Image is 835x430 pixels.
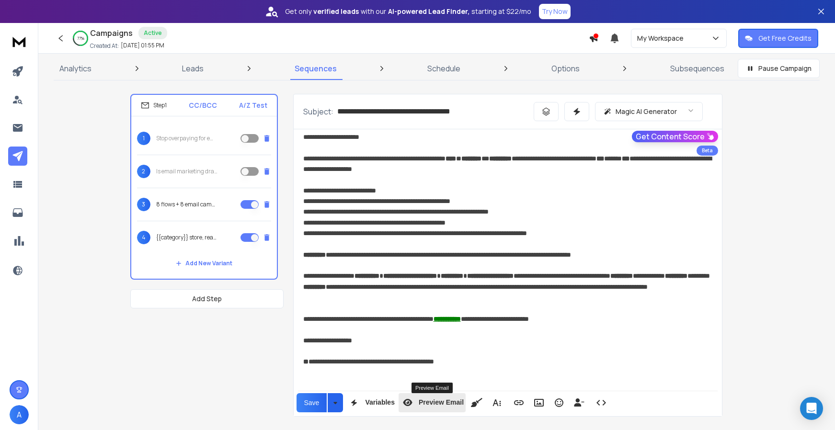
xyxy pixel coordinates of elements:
button: A [10,405,29,424]
p: Subject: [303,106,333,117]
button: Preview Email [399,393,466,412]
button: Get Free Credits [738,29,818,48]
span: Preview Email [417,398,466,407]
p: [DATE] 01:55 PM [121,42,164,49]
button: Variables [345,393,397,412]
button: Magic AI Generator [595,102,703,121]
p: Try Now [542,7,568,16]
button: More Text [488,393,506,412]
button: Add New Variant [168,254,240,273]
p: Sequences [295,63,337,74]
p: Stop overpaying for email marketing [156,135,217,142]
p: CC/BCC [189,101,217,110]
p: My Workspace [637,34,687,43]
div: Beta [697,146,718,156]
button: Pause Campaign [738,59,820,78]
button: Clean HTML [468,393,486,412]
span: 3 [137,198,150,211]
p: Options [551,63,580,74]
button: Insert Link (⌘K) [510,393,528,412]
button: Save [297,393,327,412]
a: Sequences [289,57,343,80]
div: Active [138,27,167,39]
a: Options [546,57,585,80]
button: Emoticons [550,393,568,412]
p: Magic AI Generator [616,107,677,116]
button: Insert Unsubscribe Link [570,393,588,412]
p: Subsequences [670,63,724,74]
p: Leads [182,63,204,74]
a: Schedule [422,57,466,80]
img: logo [10,33,29,50]
a: Leads [176,57,209,80]
span: Variables [363,398,397,407]
p: Schedule [427,63,460,74]
button: Code View [592,393,610,412]
h1: Campaigns [90,27,133,39]
p: A/Z Test [239,101,267,110]
a: Analytics [54,57,97,80]
div: Step 1 [141,101,167,110]
p: 77 % [77,35,84,41]
strong: verified leads [313,7,359,16]
span: 2 [137,165,150,178]
li: Step1CC/BCCA/Z Test1Stop overpaying for email marketing2Is email marketing draining your time (an... [130,94,278,280]
span: 4 [137,231,150,244]
p: {{category}} store, ready for your first revenue channel? [156,234,217,241]
button: Insert Image (⌘P) [530,393,548,412]
p: Is email marketing draining your time (and cash)? [156,168,217,175]
p: Get Free Credits [758,34,812,43]
div: Preview Email [412,383,453,393]
span: 1 [137,132,150,145]
button: Get Content Score [632,131,718,142]
button: Try Now [539,4,571,19]
div: Open Intercom Messenger [800,397,823,420]
strong: AI-powered Lead Finder, [388,7,469,16]
p: Created At: [90,42,119,50]
a: Subsequences [664,57,730,80]
button: Add Step [130,289,284,308]
p: Analytics [59,63,92,74]
p: 8 flows + 8 email campaigns for $99/mo [156,201,217,208]
p: Get only with our starting at $22/mo [285,7,531,16]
